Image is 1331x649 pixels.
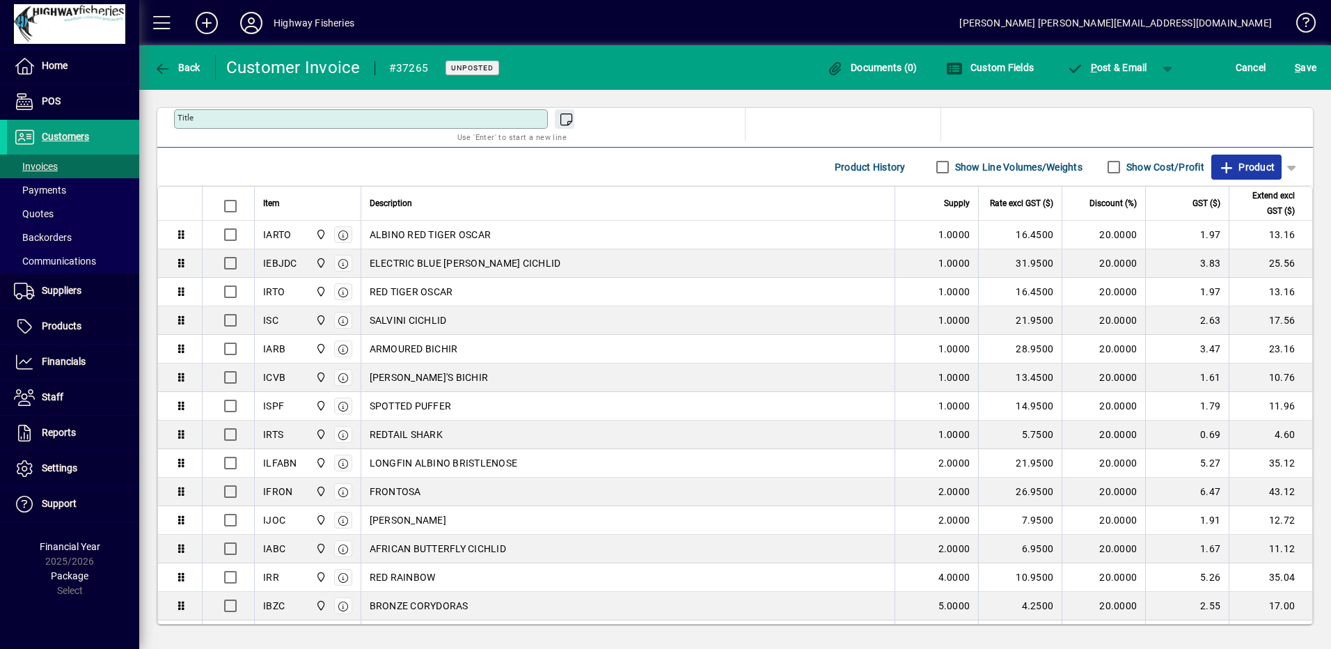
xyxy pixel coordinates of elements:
span: Reports [42,427,76,438]
td: 31.80 [1229,620,1312,649]
td: 20.0000 [1062,421,1145,449]
span: ELECTRIC BLUE [PERSON_NAME] CICHLID [370,256,561,270]
td: 4.77 [1145,620,1229,649]
div: 21.9500 [987,456,1053,470]
div: 7.9500 [987,513,1053,527]
td: 25.56 [1229,249,1312,278]
span: Quotes [14,208,54,219]
span: Cancel [1236,56,1266,79]
button: Add [184,10,229,36]
span: Highway Fisheries Ltd [312,227,328,242]
span: 2.0000 [938,456,970,470]
a: Invoices [7,155,139,178]
span: Highway Fisheries Ltd [312,598,328,613]
span: 4.0000 [938,570,970,584]
span: Suppliers [42,285,81,296]
td: 3.47 [1145,335,1229,363]
td: 20.0000 [1062,221,1145,249]
span: 5.0000 [938,599,970,613]
span: Communications [14,256,96,267]
span: BRONZE CORYDORAS [370,599,468,613]
span: Highway Fisheries Ltd [312,484,328,499]
span: Supply [944,196,970,211]
span: ALBINO RED TIGER OSCAR [370,228,491,242]
td: 0.69 [1145,421,1229,449]
div: 10.9500 [987,570,1053,584]
td: 1.67 [1145,535,1229,563]
div: ICVB [263,370,285,384]
td: 5.26 [1145,563,1229,592]
td: 20.0000 [1062,592,1145,620]
td: 12.72 [1229,506,1312,535]
a: Staff [7,380,139,415]
span: Highway Fisheries Ltd [312,341,328,357]
div: 16.4500 [987,285,1053,299]
div: 4.2500 [987,599,1053,613]
div: 6.9500 [987,542,1053,556]
div: 13.4500 [987,370,1053,384]
span: Customers [42,131,89,142]
td: 2.55 [1145,592,1229,620]
span: 1.0000 [938,399,970,413]
a: Knowledge Base [1286,3,1314,48]
span: Staff [42,391,63,402]
div: 14.9500 [987,399,1053,413]
td: 23.16 [1229,335,1312,363]
td: 4.60 [1229,421,1312,449]
span: Description [370,196,412,211]
td: 20.0000 [1062,249,1145,278]
span: POS [42,95,61,107]
a: Reports [7,416,139,451]
div: 26.9500 [987,485,1053,499]
label: Show Line Volumes/Weights [952,160,1082,174]
span: S [1295,62,1300,73]
span: FRONTOSA [370,485,421,499]
button: Save [1291,55,1320,80]
span: [PERSON_NAME]'S BICHIR [370,370,489,384]
span: Back [154,62,200,73]
span: SALVINI CICHLID [370,313,447,327]
span: 2.0000 [938,542,970,556]
span: Custom Fields [946,62,1034,73]
td: 17.00 [1229,592,1312,620]
span: 1.0000 [938,285,970,299]
a: Settings [7,451,139,486]
button: Profile [229,10,274,36]
div: #37265 [389,57,429,79]
td: 20.0000 [1062,278,1145,306]
span: Settings [42,462,77,474]
div: Highway Fisheries [274,12,354,34]
span: Highway Fisheries Ltd [312,313,328,328]
td: 1.97 [1145,278,1229,306]
td: 35.04 [1229,563,1312,592]
span: 2.0000 [938,485,970,499]
div: IARB [263,342,285,356]
span: Highway Fisheries Ltd [312,513,328,528]
td: 1.61 [1145,363,1229,392]
label: Show Cost/Profit [1124,160,1204,174]
td: 10.76 [1229,363,1312,392]
td: 11.12 [1229,535,1312,563]
span: Highway Fisheries Ltd [312,256,328,271]
a: POS [7,84,139,119]
span: SPOTTED PUFFER [370,399,452,413]
span: Support [42,498,77,509]
div: ISPF [263,399,284,413]
span: Financial Year [40,541,100,552]
div: IJOC [263,513,285,527]
div: IRTS [263,428,283,441]
td: 6.47 [1145,478,1229,506]
td: 20.0000 [1062,563,1145,592]
span: LONGFIN ALBINO BRISTLENOSE [370,456,518,470]
span: Unposted [451,63,494,72]
div: IFRON [263,485,292,499]
span: Extend excl GST ($) [1238,188,1295,219]
span: REDTAIL SHARK [370,428,443,441]
app-page-header-button: Back [139,55,216,80]
span: Payments [14,185,66,196]
div: IARTO [263,228,291,242]
span: Product History [835,156,906,178]
span: Rate excl GST ($) [990,196,1053,211]
td: 20.0000 [1062,335,1145,363]
td: 20.0000 [1062,535,1145,563]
